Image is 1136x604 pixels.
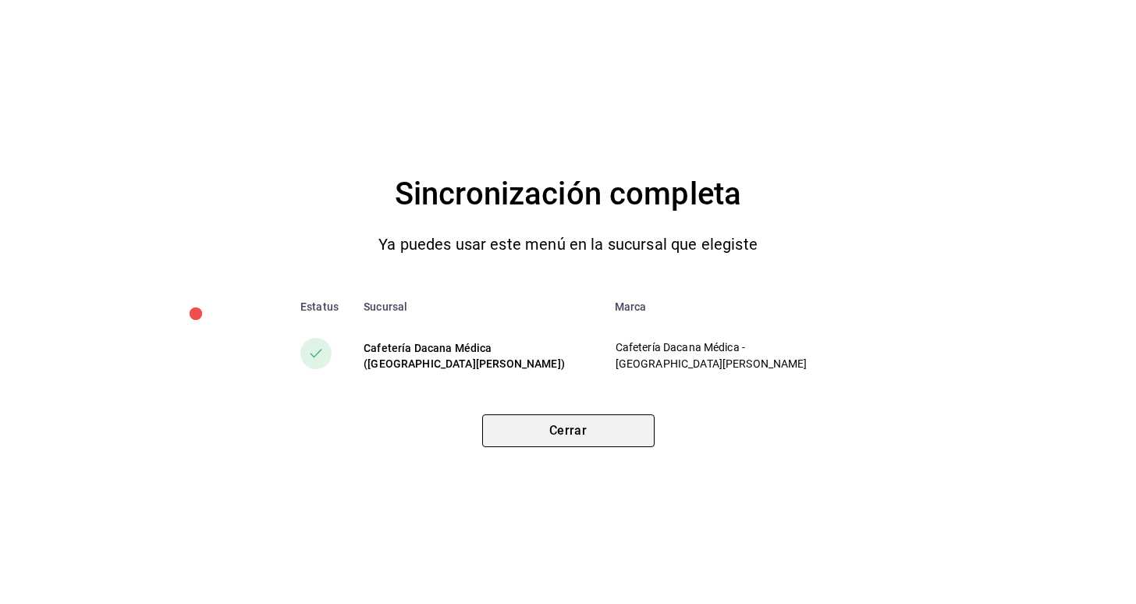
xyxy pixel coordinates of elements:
th: Marca [602,288,861,325]
button: Cerrar [482,414,655,447]
div: Cafetería Dacana Médica ([GEOGRAPHIC_DATA][PERSON_NAME]) [364,340,590,371]
p: Ya puedes usar este menú en la sucursal que elegiste [378,232,758,257]
th: Estatus [275,288,351,325]
th: Sucursal [351,288,602,325]
h4: Sincronización completa [395,169,741,219]
p: Cafetería Dacana Médica - [GEOGRAPHIC_DATA][PERSON_NAME] [616,339,835,372]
